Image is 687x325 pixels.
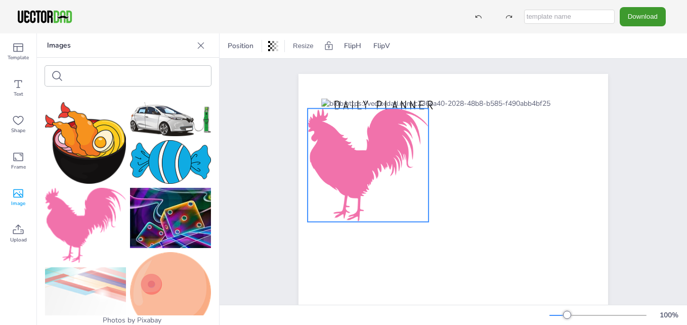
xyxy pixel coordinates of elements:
[10,236,27,244] span: Upload
[130,188,211,248] img: given-67935_150.jpg
[289,38,318,54] button: Resize
[47,33,193,58] p: Images
[226,41,255,51] span: Position
[11,163,26,171] span: Frame
[524,10,615,24] input: template name
[130,140,211,183] img: candy-6887678_150.png
[342,39,363,53] span: FlipH
[37,315,219,325] div: Photos by
[371,39,392,53] span: FlipV
[14,90,23,98] span: Text
[45,102,126,184] img: noodle-3899206_150.png
[657,310,681,320] div: 100 %
[137,315,161,325] a: Pixabay
[8,54,29,62] span: Template
[16,9,73,24] img: VectorDad-1.png
[334,97,436,112] span: DAILY PLANNER
[130,102,211,136] img: car-3321668_150.png
[11,199,25,208] span: Image
[45,188,126,263] img: cock-1893885_150.png
[620,7,666,26] button: Download
[11,127,25,135] span: Shape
